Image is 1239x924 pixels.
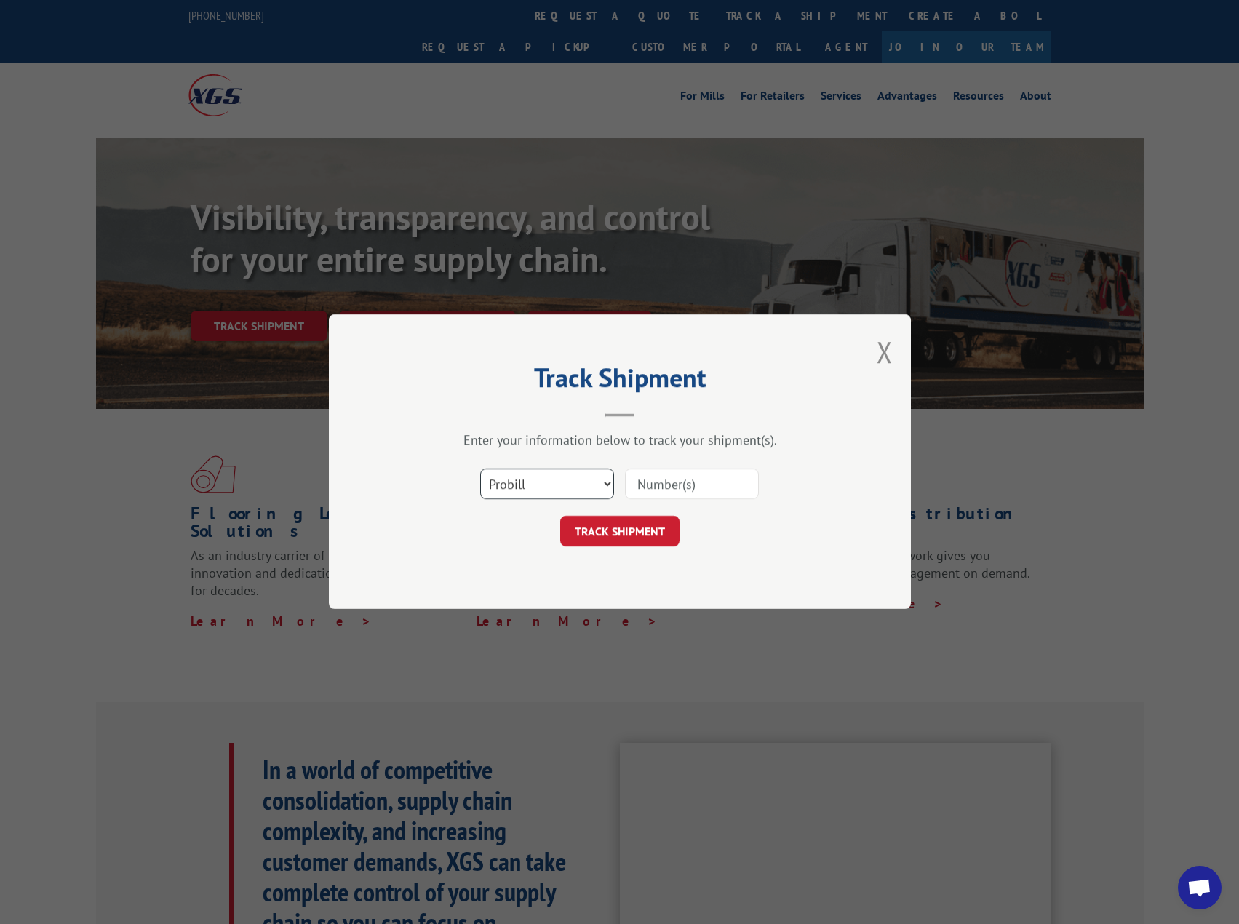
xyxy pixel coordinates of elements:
[402,432,838,449] div: Enter your information below to track your shipment(s).
[402,367,838,395] h2: Track Shipment
[625,469,759,500] input: Number(s)
[1178,866,1222,909] a: Open chat
[877,332,893,371] button: Close modal
[560,517,680,547] button: TRACK SHIPMENT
